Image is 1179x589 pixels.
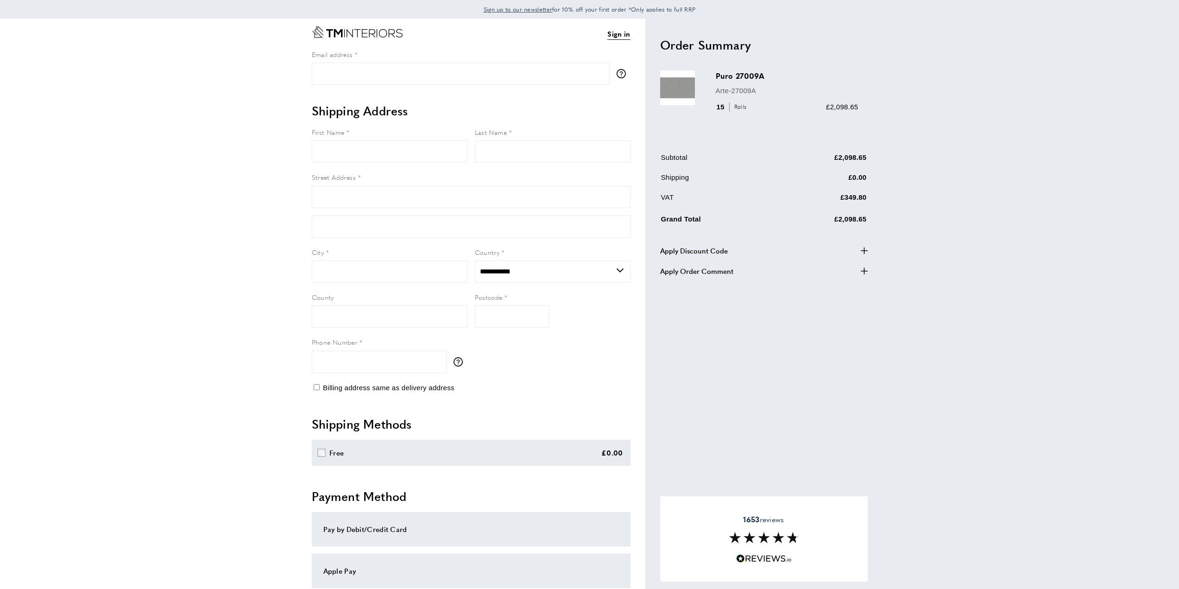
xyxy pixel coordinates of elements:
span: Email address [312,50,353,59]
div: Apple Pay [323,565,619,576]
div: Pay by Debit/Credit Card [323,524,619,535]
div: £0.00 [601,447,623,458]
a: Sign up to our newsletter [484,5,553,14]
span: Phone Number [312,337,358,347]
td: Subtotal [661,152,775,170]
h2: Shipping Methods [312,416,630,432]
img: Puro 27009A [660,70,695,105]
strong: 1653 [743,514,759,525]
img: Reviews.io 5 stars [736,554,792,563]
h3: Puro 27009A [716,70,858,81]
td: £2,098.65 [775,212,867,232]
td: £2,098.65 [775,152,867,170]
h2: Shipping Address [312,102,630,119]
span: £2,098.65 [826,103,858,111]
span: Street Address [312,172,356,182]
td: Grand Total [661,212,775,232]
a: Sign in [607,28,630,40]
span: County [312,292,334,302]
span: Apply Discount Code [660,245,728,256]
span: Postcode [475,292,503,302]
td: Shipping [661,172,775,190]
h2: Payment Method [312,488,630,505]
td: VAT [661,192,775,210]
button: More information [454,357,467,367]
span: for 10% off your first order *Only applies to full RRP [484,5,696,13]
span: Country [475,247,500,257]
span: Last Name [475,127,507,137]
p: Arte-27009A [716,85,858,96]
a: Go to Home page [312,26,403,38]
span: Sign up to our newsletter [484,5,553,13]
button: More information [617,69,630,78]
input: Billing address same as delivery address [314,384,320,390]
td: £0.00 [775,172,867,190]
span: reviews [743,515,784,524]
img: Reviews section [729,532,799,543]
td: £349.80 [775,192,867,210]
span: Apply Order Comment [660,266,733,277]
span: Billing address same as delivery address [323,384,454,392]
span: Rolls [729,102,749,111]
div: 15 [716,101,750,113]
div: Free [329,447,344,458]
span: City [312,247,324,257]
span: First Name [312,127,345,137]
h2: Order Summary [660,37,868,53]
